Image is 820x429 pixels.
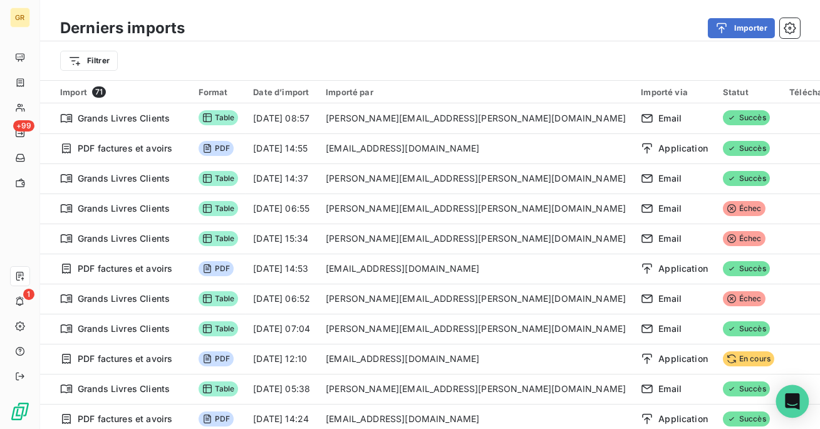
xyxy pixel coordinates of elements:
[246,374,318,404] td: [DATE] 05:38
[641,87,708,97] div: Importé via
[658,232,682,245] span: Email
[199,231,239,246] span: Table
[78,112,170,125] span: Grands Livres Clients
[199,87,239,97] div: Format
[78,142,172,155] span: PDF factures et avoirs
[10,401,30,421] img: Logo LeanPay
[723,110,770,125] span: Succès
[318,194,633,224] td: [PERSON_NAME][EMAIL_ADDRESS][PERSON_NAME][DOMAIN_NAME]
[199,201,239,216] span: Table
[199,321,239,336] span: Table
[658,142,708,155] span: Application
[723,291,766,306] span: Échec
[776,385,809,418] div: Open Intercom Messenger
[253,87,311,97] div: Date d’import
[318,284,633,314] td: [PERSON_NAME][EMAIL_ADDRESS][PERSON_NAME][DOMAIN_NAME]
[723,231,766,246] span: Échec
[10,8,30,28] div: GR
[326,87,626,97] div: Importé par
[10,123,29,143] a: +99
[723,87,774,97] div: Statut
[723,201,766,216] span: Échec
[658,383,682,395] span: Email
[708,18,775,38] button: Importer
[78,172,170,185] span: Grands Livres Clients
[723,261,770,276] span: Succès
[199,351,234,366] span: PDF
[60,86,184,98] div: Import
[13,120,34,132] span: +99
[246,314,318,344] td: [DATE] 07:04
[318,224,633,254] td: [PERSON_NAME][EMAIL_ADDRESS][PERSON_NAME][DOMAIN_NAME]
[78,353,172,365] span: PDF factures et avoirs
[723,171,770,186] span: Succès
[318,374,633,404] td: [PERSON_NAME][EMAIL_ADDRESS][PERSON_NAME][DOMAIN_NAME]
[658,262,708,275] span: Application
[199,411,234,426] span: PDF
[318,344,633,374] td: [EMAIL_ADDRESS][DOMAIN_NAME]
[78,262,172,275] span: PDF factures et avoirs
[723,411,770,426] span: Succès
[246,344,318,374] td: [DATE] 12:10
[658,413,708,425] span: Application
[199,261,234,276] span: PDF
[23,289,34,300] span: 1
[246,163,318,194] td: [DATE] 14:37
[658,202,682,215] span: Email
[658,172,682,185] span: Email
[723,351,774,366] span: En cours
[318,103,633,133] td: [PERSON_NAME][EMAIL_ADDRESS][PERSON_NAME][DOMAIN_NAME]
[78,383,170,395] span: Grands Livres Clients
[246,284,318,314] td: [DATE] 06:52
[723,321,770,336] span: Succès
[723,381,770,396] span: Succès
[78,202,170,215] span: Grands Livres Clients
[658,292,682,305] span: Email
[246,194,318,224] td: [DATE] 06:55
[199,141,234,156] span: PDF
[199,110,239,125] span: Table
[92,86,106,98] span: 71
[78,292,170,305] span: Grands Livres Clients
[199,381,239,396] span: Table
[246,224,318,254] td: [DATE] 15:34
[60,51,118,71] button: Filtrer
[60,17,185,39] h3: Derniers imports
[318,163,633,194] td: [PERSON_NAME][EMAIL_ADDRESS][PERSON_NAME][DOMAIN_NAME]
[78,413,172,425] span: PDF factures et avoirs
[318,314,633,344] td: [PERSON_NAME][EMAIL_ADDRESS][PERSON_NAME][DOMAIN_NAME]
[78,232,170,245] span: Grands Livres Clients
[658,323,682,335] span: Email
[318,254,633,284] td: [EMAIL_ADDRESS][DOMAIN_NAME]
[199,291,239,306] span: Table
[246,133,318,163] td: [DATE] 14:55
[246,254,318,284] td: [DATE] 14:53
[199,171,239,186] span: Table
[658,112,682,125] span: Email
[723,141,770,156] span: Succès
[658,353,708,365] span: Application
[246,103,318,133] td: [DATE] 08:57
[318,133,633,163] td: [EMAIL_ADDRESS][DOMAIN_NAME]
[78,323,170,335] span: Grands Livres Clients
